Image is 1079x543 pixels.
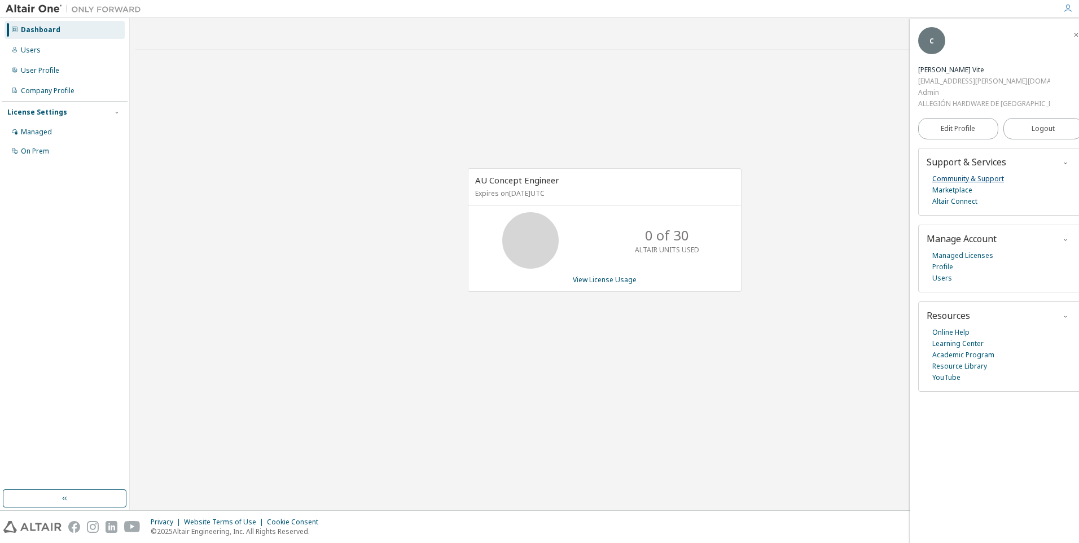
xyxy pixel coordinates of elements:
[21,66,59,75] div: User Profile
[932,173,1004,185] a: Community & Support
[106,521,117,533] img: linkedin.svg
[6,3,147,15] img: Altair One
[932,273,952,284] a: Users
[932,361,987,372] a: Resource Library
[124,521,141,533] img: youtube.svg
[918,98,1050,110] div: ALLEGIÓN HARDWARE DE [GEOGRAPHIC_DATA]
[573,275,637,284] a: View License Usage
[932,327,970,338] a: Online Help
[932,372,960,383] a: YouTube
[3,521,62,533] img: altair_logo.svg
[927,233,997,245] span: Manage Account
[927,156,1006,168] span: Support & Services
[932,261,953,273] a: Profile
[21,25,60,34] div: Dashboard
[918,76,1050,87] div: [EMAIL_ADDRESS][PERSON_NAME][DOMAIN_NAME]
[21,128,52,137] div: Managed
[21,46,41,55] div: Users
[932,196,977,207] a: Altair Connect
[267,518,325,527] div: Cookie Consent
[87,521,99,533] img: instagram.svg
[932,349,994,361] a: Academic Program
[475,174,559,186] span: AU Concept Engineer
[932,185,972,196] a: Marketplace
[929,36,934,46] span: C
[645,226,689,245] p: 0 of 30
[7,108,67,117] div: License Settings
[184,518,267,527] div: Website Terms of Use
[941,124,975,133] span: Edit Profile
[68,521,80,533] img: facebook.svg
[151,518,184,527] div: Privacy
[1032,123,1055,134] span: Logout
[21,147,49,156] div: On Prem
[927,309,970,322] span: Resources
[475,189,731,198] p: Expires on [DATE] UTC
[635,245,699,255] p: ALTAIR UNITS USED
[932,338,984,349] a: Learning Center
[918,64,1050,76] div: Carlos Alejandro Rodriguez Vite
[918,87,1050,98] div: Admin
[21,86,74,95] div: Company Profile
[151,527,325,536] p: © 2025 Altair Engineering, Inc. All Rights Reserved.
[918,118,998,139] a: Edit Profile
[932,250,993,261] a: Managed Licenses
